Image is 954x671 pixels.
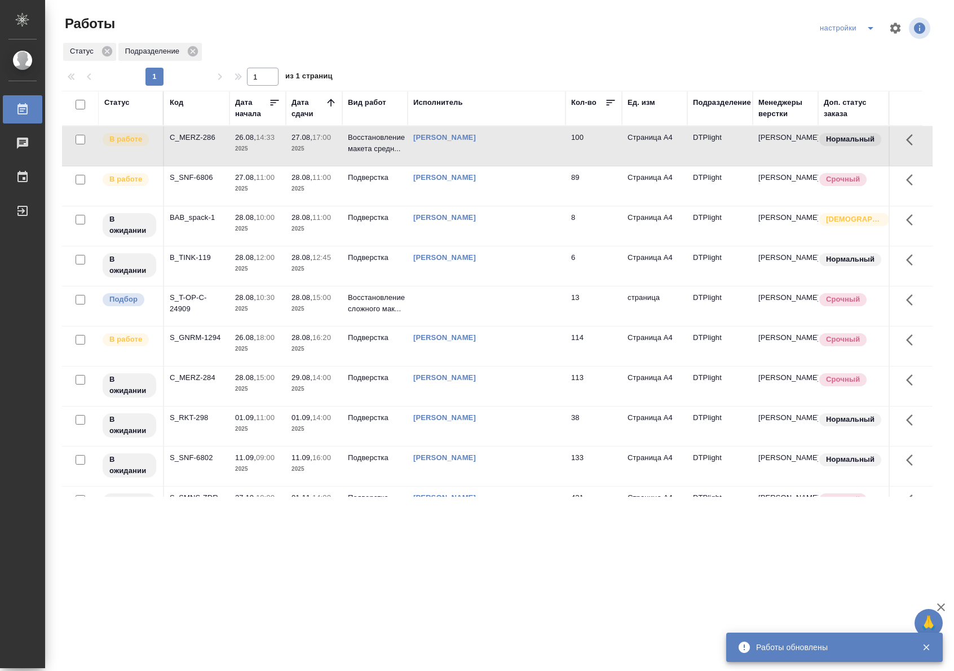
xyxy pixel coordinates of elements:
td: Страница А4 [622,367,687,406]
button: Здесь прячутся важные кнопки [899,447,926,474]
td: Страница А4 [622,326,687,366]
p: 28.08, [291,293,312,302]
p: 2025 [291,223,337,235]
p: Подразделение [125,46,183,57]
div: Работы обновлены [756,642,905,653]
a: [PERSON_NAME] [413,133,476,142]
p: 01.09, [235,413,256,422]
p: [PERSON_NAME] [758,212,812,223]
div: S_T-OP-C-24909 [170,292,224,315]
p: Подверстка [348,212,402,223]
p: Нормальный [826,254,874,265]
div: C_MERZ-286 [170,132,224,143]
p: Подверстка [348,332,402,343]
td: Страница А4 [622,206,687,246]
p: 29.08, [291,373,312,382]
div: Исполнитель назначен, приступать к работе пока рано [101,452,157,479]
p: 2025 [291,263,337,275]
p: Подверстка [348,412,402,423]
p: 27.08, [235,173,256,182]
p: 09:00 [256,453,275,462]
div: Исполнитель выполняет работу [101,332,157,347]
div: Менеджеры верстки [758,97,812,120]
p: 14:00 [312,493,331,502]
p: 2025 [291,383,337,395]
td: DTPlight [687,326,753,366]
button: Здесь прячутся важные кнопки [899,246,926,273]
p: 2025 [235,263,280,275]
a: [PERSON_NAME] [413,413,476,422]
p: 2025 [291,343,337,355]
div: Дата сдачи [291,97,325,120]
p: 28.08, [235,253,256,262]
td: DTPlight [687,246,753,286]
p: Подверстка [348,372,402,383]
button: Здесь прячутся важные кнопки [899,407,926,434]
td: 114 [566,326,622,366]
p: 27.10, [235,493,256,502]
p: 2025 [235,183,280,195]
div: S_GNRM-1294 [170,332,224,343]
p: 2025 [235,143,280,154]
div: Кол-во [571,97,597,108]
p: Подбор [109,294,138,305]
p: 2025 [291,423,337,435]
td: Страница А4 [622,246,687,286]
p: Срочный [826,334,860,345]
p: 2025 [291,303,337,315]
td: 100 [566,126,622,166]
p: [PERSON_NAME] [758,372,812,383]
p: В ожидании [109,454,149,476]
td: 6 [566,246,622,286]
p: 2025 [235,383,280,395]
div: S_SNF-6802 [170,452,224,463]
p: 01.09, [291,413,312,422]
td: DTPlight [687,286,753,326]
p: Срочный [826,494,860,505]
td: 8 [566,206,622,246]
td: DTPlight [687,206,753,246]
div: Статус [104,97,130,108]
p: 10:00 [256,493,275,502]
div: Статус [63,43,116,61]
p: 10:00 [256,213,275,222]
p: 11:00 [256,413,275,422]
div: S_RKT-298 [170,412,224,423]
p: [PERSON_NAME] [758,172,812,183]
p: 27.08, [291,133,312,142]
p: Подверстка [348,172,402,183]
td: DTPlight [687,126,753,166]
p: Восстановление макета средн... [348,132,402,154]
p: 28.08, [235,293,256,302]
td: DTPlight [687,166,753,206]
p: 12:00 [256,253,275,262]
p: Срочный [826,294,860,305]
button: Здесь прячутся важные кнопки [899,166,926,193]
p: [PERSON_NAME] [758,252,812,263]
div: S_SMNS-ZDR-54 [170,492,224,515]
p: [PERSON_NAME] [758,412,812,423]
p: 14:33 [256,133,275,142]
div: Исполнитель назначен, приступать к работе пока рано [101,412,157,439]
p: В работе [109,134,142,145]
div: Исполнитель назначен, приступать к работе пока рано [101,492,157,519]
p: В ожидании [109,214,149,236]
p: Восстановление сложного мак... [348,292,402,315]
p: Подверстка [348,452,402,463]
p: 28.08, [235,213,256,222]
td: DTPlight [687,487,753,526]
td: 89 [566,166,622,206]
p: [PERSON_NAME] [758,132,812,143]
p: 16:00 [312,453,331,462]
td: страница [622,286,687,326]
div: split button [817,19,882,37]
div: B_TINK-119 [170,252,224,263]
button: Закрыть [915,642,938,652]
p: 11.09, [291,453,312,462]
p: 2025 [291,183,337,195]
p: В ожидании [109,374,149,396]
p: [DEMOGRAPHIC_DATA] [826,214,882,225]
p: Срочный [826,374,860,385]
p: 2025 [235,303,280,315]
div: Дата начала [235,97,269,120]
